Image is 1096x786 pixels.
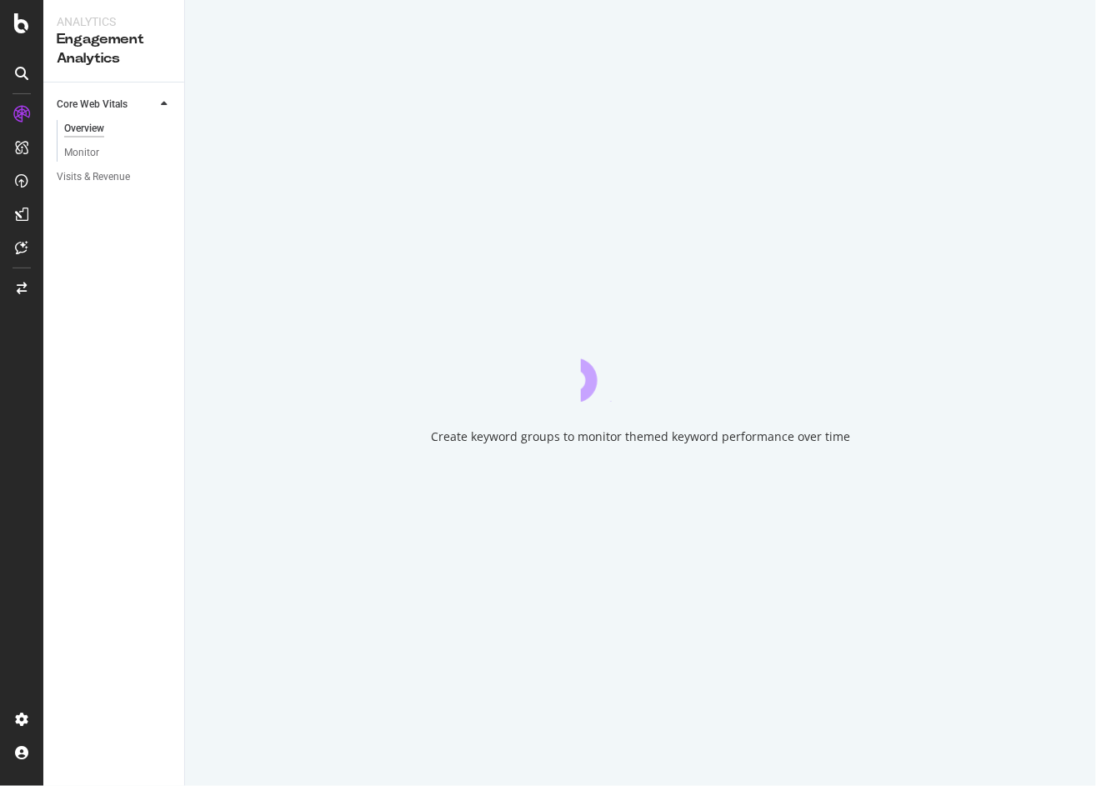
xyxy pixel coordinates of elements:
div: Engagement Analytics [57,30,171,68]
div: Core Web Vitals [57,96,128,113]
a: Overview [64,120,173,138]
div: Visits & Revenue [57,168,130,186]
div: Analytics [57,13,171,30]
div: Overview [64,120,104,138]
div: Create keyword groups to monitor themed keyword performance over time [431,428,850,445]
a: Monitor [64,144,173,162]
div: animation [581,342,701,402]
a: Visits & Revenue [57,168,173,186]
div: Monitor [64,144,99,162]
a: Core Web Vitals [57,96,156,113]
